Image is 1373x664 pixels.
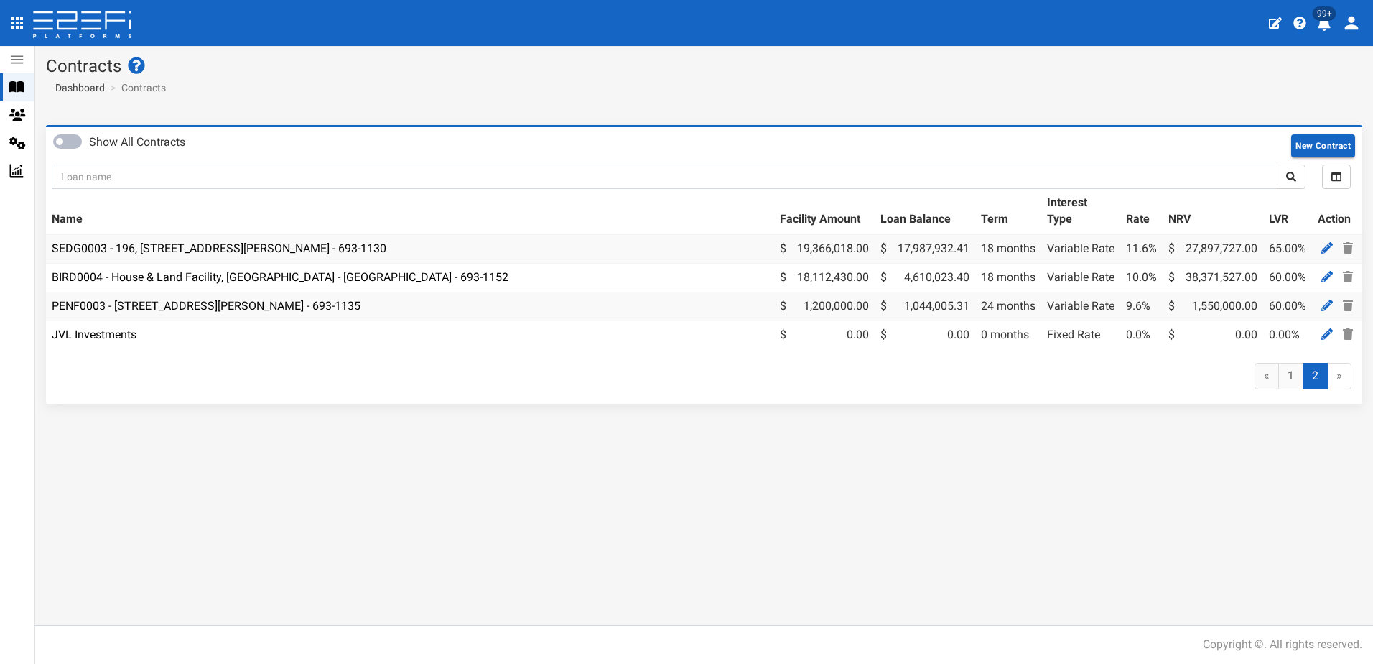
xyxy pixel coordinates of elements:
th: Loan Balance [875,189,975,234]
h1: Contracts [46,57,1362,75]
td: 60.00% [1263,263,1312,292]
th: Action [1312,189,1362,234]
th: NRV [1163,189,1263,234]
td: 24 months [975,292,1041,321]
button: New Contract [1291,134,1355,157]
a: « [1255,363,1279,389]
a: 1 [1278,363,1303,389]
a: JVL Investments [52,328,136,341]
td: Variable Rate [1041,263,1120,292]
td: 0.0% [1120,321,1163,349]
td: 0.00 [1163,321,1263,349]
a: Delete Contract [1339,297,1356,315]
td: 10.0% [1120,263,1163,292]
td: 27,897,727.00 [1163,234,1263,263]
td: 17,987,932.41 [875,234,975,263]
th: Term [975,189,1041,234]
span: » [1327,363,1351,389]
td: 18 months [975,234,1041,263]
div: Copyright ©. All rights reserved. [1203,637,1362,653]
td: 4,610,023.40 [875,263,975,292]
th: LVR [1263,189,1312,234]
td: 60.00% [1263,292,1312,321]
td: Fixed Rate [1041,321,1120,349]
a: Delete Contract [1339,326,1356,343]
input: Loan name [52,165,1277,189]
td: 18,112,430.00 [774,263,875,292]
a: Dashboard [50,80,105,95]
td: 65.00% [1263,234,1312,263]
td: 0 months [975,321,1041,349]
td: 0.00% [1263,321,1312,349]
td: 0.00 [875,321,975,349]
td: 1,550,000.00 [1163,292,1263,321]
a: BIRD0004 - House & Land Facility, [GEOGRAPHIC_DATA] - [GEOGRAPHIC_DATA] - 693-1152 [52,270,508,284]
a: PENF0003 - [STREET_ADDRESS][PERSON_NAME] - 693-1135 [52,299,360,313]
td: 9.6% [1120,292,1163,321]
th: Rate [1120,189,1163,234]
td: 19,366,018.00 [774,234,875,263]
th: Interest Type [1041,189,1120,234]
td: 38,371,527.00 [1163,263,1263,292]
td: Variable Rate [1041,292,1120,321]
td: 18 months [975,263,1041,292]
a: Delete Contract [1339,268,1356,286]
span: Dashboard [50,82,105,93]
td: 11.6% [1120,234,1163,263]
a: SEDG0003 - 196, [STREET_ADDRESS][PERSON_NAME] - 693-1130 [52,241,386,255]
td: Variable Rate [1041,234,1120,263]
td: 1,200,000.00 [774,292,875,321]
th: Facility Amount [774,189,875,234]
span: 2 [1303,363,1328,389]
td: 0.00 [774,321,875,349]
label: Show All Contracts [89,134,185,151]
a: Delete Contract [1339,239,1356,257]
li: Contracts [107,80,166,95]
td: 1,044,005.31 [875,292,975,321]
th: Name [46,189,774,234]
